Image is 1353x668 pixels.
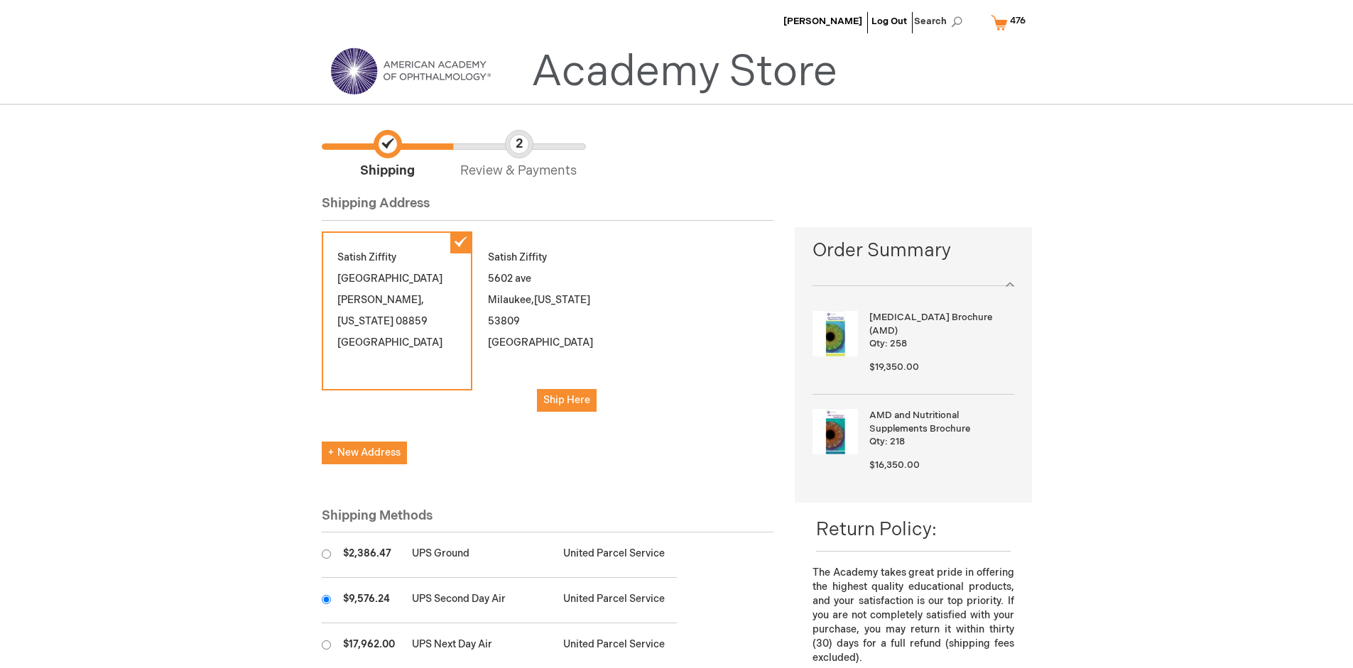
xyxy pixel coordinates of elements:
[890,436,905,447] span: 218
[1010,15,1026,26] span: 476
[816,519,937,541] span: Return Policy:
[813,566,1014,665] p: The Academy takes great pride in offering the highest quality educational products, and your sati...
[531,294,534,306] span: ,
[343,638,395,650] span: $17,962.00
[405,532,555,578] td: UPS Ground
[472,231,623,427] div: Satish Ziffity 5602 ave Milaukee 53809 [GEOGRAPHIC_DATA]
[322,195,774,221] div: Shipping Address
[328,447,401,459] span: New Address
[813,409,858,454] img: AMD and Nutritional Supplements Brochure
[337,315,393,327] span: [US_STATE]
[869,459,920,471] span: $16,350.00
[322,231,472,390] div: Satish Ziffity [GEOGRAPHIC_DATA] [PERSON_NAME] 08859 [GEOGRAPHIC_DATA]
[322,442,407,464] button: New Address
[531,47,837,98] a: Academy Store
[988,10,1035,35] a: 476
[537,389,597,412] button: Ship Here
[556,578,677,623] td: United Parcel Service
[343,547,391,559] span: $2,386.47
[556,532,677,578] td: United Parcel Service
[869,361,919,373] span: $19,350.00
[869,436,885,447] span: Qty
[914,7,968,35] span: Search
[783,16,862,27] a: [PERSON_NAME]
[869,338,885,349] span: Qty
[869,311,1010,337] strong: [MEDICAL_DATA] Brochure (AMD)
[421,294,424,306] span: ,
[813,311,858,356] img: Age-Related Macular Degeneration Brochure (AMD)
[322,130,453,180] span: Shipping
[543,394,590,406] span: Ship Here
[405,578,555,623] td: UPS Second Day Air
[343,593,390,605] span: $9,576.24
[534,294,590,306] span: [US_STATE]
[813,238,1014,271] span: Order Summary
[453,130,585,180] span: Review & Payments
[871,16,907,27] a: Log Out
[890,338,907,349] span: 258
[869,409,1010,435] strong: AMD and Nutritional Supplements Brochure
[322,507,774,533] div: Shipping Methods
